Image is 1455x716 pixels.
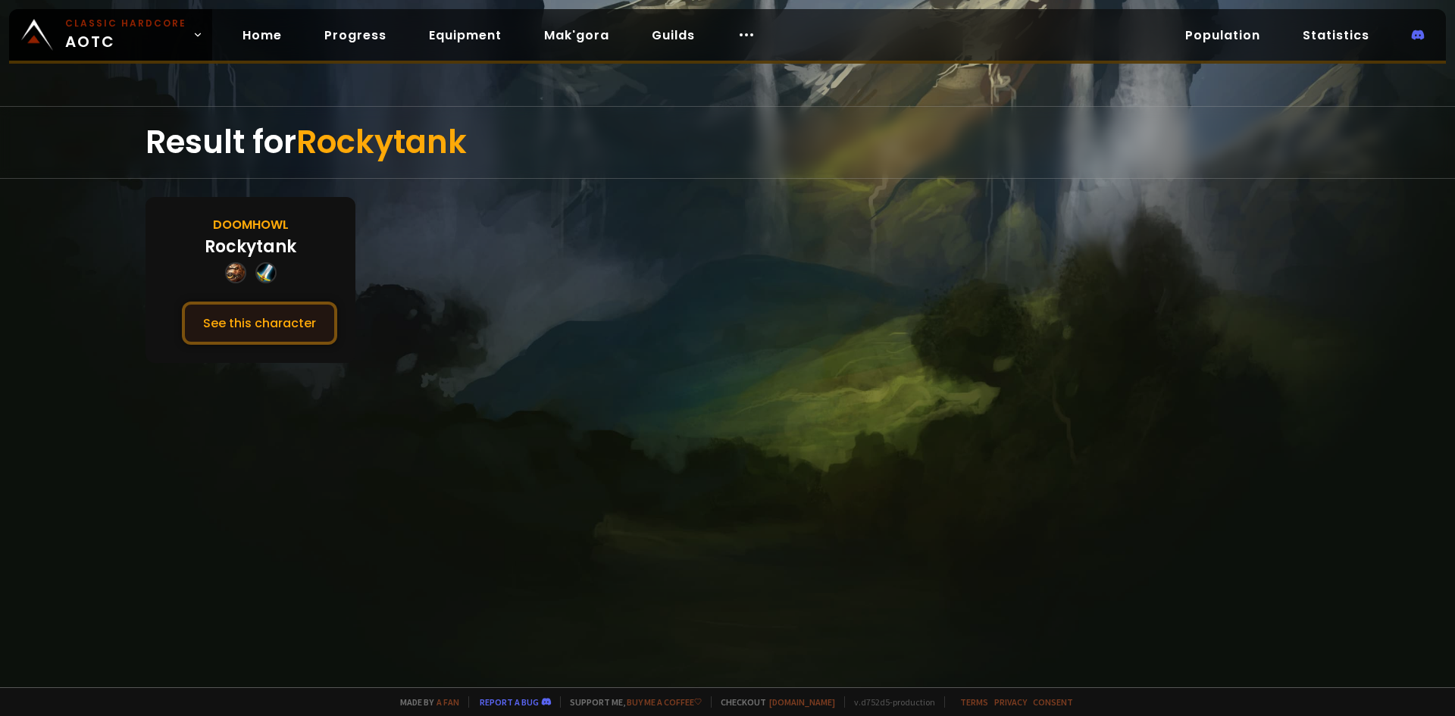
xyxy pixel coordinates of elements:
a: Population [1173,20,1272,51]
a: Terms [960,696,988,708]
div: Rockytank [205,234,296,259]
a: Statistics [1291,20,1381,51]
small: Classic Hardcore [65,17,186,30]
div: Doomhowl [213,215,289,234]
span: Checkout [711,696,835,708]
a: Buy me a coffee [627,696,702,708]
button: See this character [182,302,337,345]
div: Result for [145,107,1309,178]
a: [DOMAIN_NAME] [769,696,835,708]
a: Privacy [994,696,1027,708]
span: v. d752d5 - production [844,696,935,708]
a: Mak'gora [532,20,621,51]
span: Made by [391,696,459,708]
span: AOTC [65,17,186,53]
span: Support me, [560,696,702,708]
a: Guilds [640,20,707,51]
a: Home [230,20,294,51]
a: a fan [436,696,459,708]
a: Consent [1033,696,1073,708]
a: Classic HardcoreAOTC [9,9,212,61]
a: Report a bug [480,696,539,708]
a: Equipment [417,20,514,51]
span: Rockytank [296,120,467,164]
a: Progress [312,20,399,51]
